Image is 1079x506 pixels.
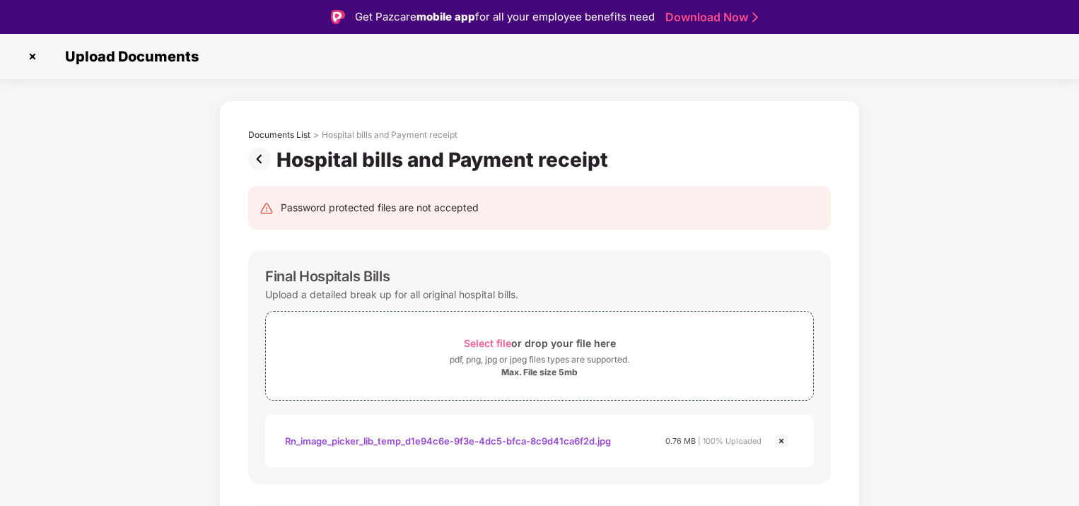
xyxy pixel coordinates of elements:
img: svg+xml;base64,PHN2ZyB4bWxucz0iaHR0cDovL3d3dy53My5vcmcvMjAwMC9zdmciIHdpZHRoPSIyNCIgaGVpZ2h0PSIyNC... [259,201,274,216]
span: | 100% Uploaded [698,436,762,446]
div: pdf, png, jpg or jpeg files types are supported. [450,353,629,367]
span: Upload Documents [51,48,206,65]
div: or drop your file here [464,334,616,353]
div: Get Pazcare for all your employee benefits need [355,8,655,25]
div: Hospital bills and Payment receipt [276,148,614,172]
div: Rn_image_picker_lib_temp_d1e94c6e-9f3e-4dc5-bfca-8c9d41ca6f2d.jpg [285,429,611,453]
span: Select fileor drop your file herepdf, png, jpg or jpeg files types are supported.Max. File size 5mb [266,322,813,389]
a: Download Now [665,10,754,25]
img: svg+xml;base64,PHN2ZyBpZD0iUHJldi0zMngzMiIgeG1sbnM9Imh0dHA6Ly93d3cudzMub3JnLzIwMDAvc3ZnIiB3aWR0aD... [248,148,276,170]
div: Upload a detailed break up for all original hospital bills. [265,285,518,304]
div: Hospital bills and Payment receipt [322,129,457,141]
span: Select file [464,337,511,349]
span: 0.76 MB [665,436,696,446]
div: Documents List [248,129,310,141]
img: Logo [331,10,345,24]
div: Max. File size 5mb [501,367,578,378]
img: svg+xml;base64,PHN2ZyBpZD0iQ3Jvc3MtMzJ4MzIiIHhtbG5zPSJodHRwOi8vd3d3LnczLm9yZy8yMDAwL3N2ZyIgd2lkdG... [21,45,44,68]
div: > [313,129,319,141]
img: svg+xml;base64,PHN2ZyBpZD0iQ3Jvc3MtMjR4MjQiIHhtbG5zPSJodHRwOi8vd3d3LnczLm9yZy8yMDAwL3N2ZyIgd2lkdG... [773,433,790,449]
img: Stroke [752,10,758,25]
div: Final Hospitals Bills [265,268,390,285]
div: Password protected files are not accepted [281,200,479,216]
strong: mobile app [416,10,475,23]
